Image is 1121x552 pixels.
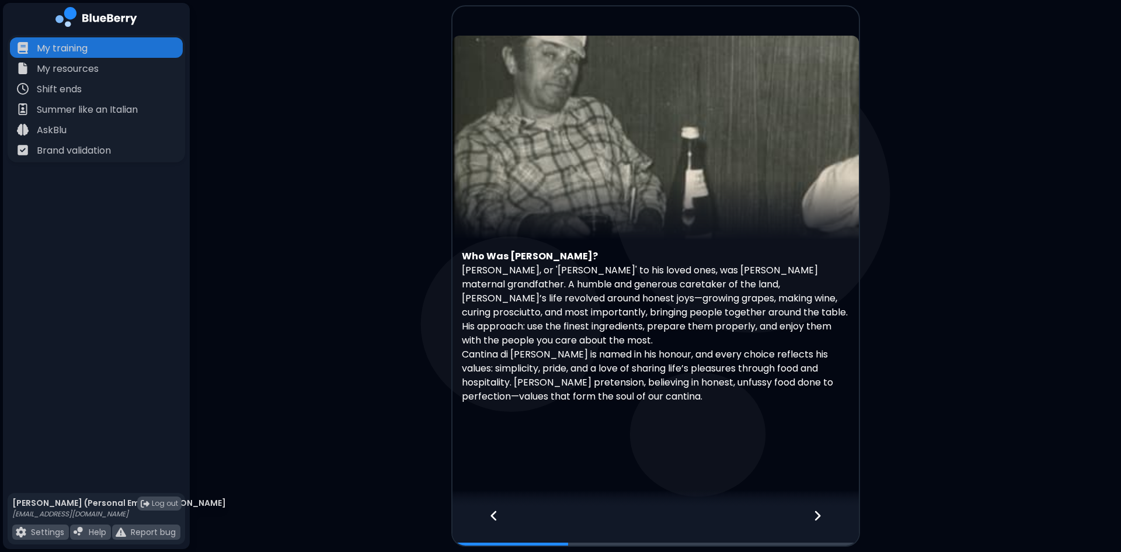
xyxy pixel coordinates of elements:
img: file icon [17,103,29,115]
p: Brand validation [37,144,111,158]
img: file icon [17,83,29,95]
p: My training [37,41,88,55]
img: file icon [17,63,29,74]
p: [EMAIL_ADDRESS][DOMAIN_NAME] [12,509,226,519]
p: AskBlu [37,123,67,137]
p: Shift ends [37,82,82,96]
img: file icon [74,527,84,537]
p: [PERSON_NAME] (Personal Email) [PERSON_NAME] [12,498,226,508]
img: file icon [17,144,29,156]
p: Cantina di [PERSON_NAME] is named in his honour, and every choice reflects his values: simplicity... [462,348,850,404]
img: logout [141,499,149,508]
p: Settings [31,527,64,537]
span: Log out [152,499,178,508]
p: Help [89,527,106,537]
img: file icon [116,527,126,537]
img: file icon [17,42,29,54]
strong: Who Was [PERSON_NAME]? [462,249,598,263]
p: Report bug [131,527,176,537]
img: file icon [16,527,26,537]
p: My resources [37,62,99,76]
img: video thumbnail [452,36,859,240]
p: [PERSON_NAME], or '[PERSON_NAME]' to his loved ones, was [PERSON_NAME] maternal grandfather. A hu... [462,263,850,348]
img: company logo [55,7,137,31]
p: Summer like an Italian [37,103,138,117]
img: file icon [17,124,29,136]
